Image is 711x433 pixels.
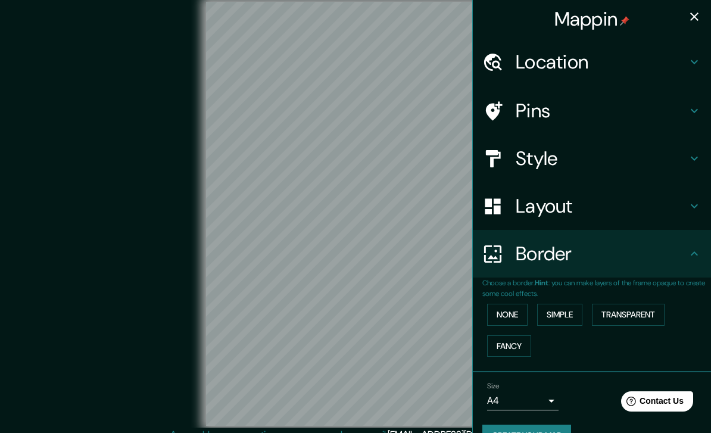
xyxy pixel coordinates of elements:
[473,182,711,230] div: Layout
[535,278,548,288] b: Hint
[487,335,531,357] button: Fancy
[516,147,687,170] h4: Style
[516,242,687,266] h4: Border
[537,304,582,326] button: Simple
[487,391,559,410] div: A4
[473,38,711,86] div: Location
[605,387,698,420] iframe: Help widget launcher
[487,304,528,326] button: None
[620,16,629,26] img: pin-icon.png
[487,381,500,391] label: Size
[473,230,711,278] div: Border
[516,50,687,74] h4: Location
[473,87,711,135] div: Pins
[473,135,711,182] div: Style
[516,99,687,123] h4: Pins
[592,304,665,326] button: Transparent
[206,2,506,426] canvas: Map
[482,278,711,299] p: Choose a border. : you can make layers of the frame opaque to create some cool effects.
[516,194,687,218] h4: Layout
[554,7,630,31] h4: Mappin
